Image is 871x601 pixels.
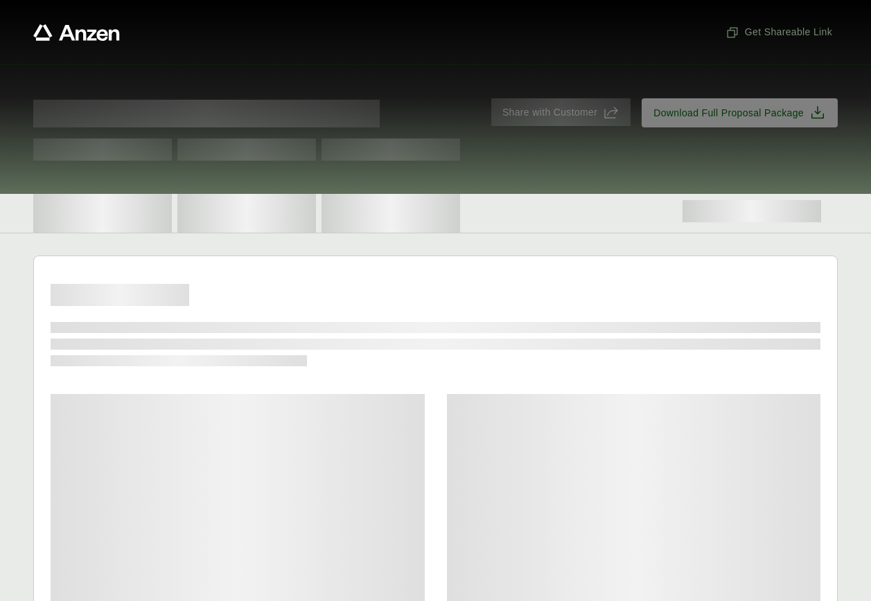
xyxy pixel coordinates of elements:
[33,100,380,127] span: Proposal for
[33,138,172,161] span: Test
[33,24,120,41] a: Anzen website
[322,138,460,161] span: Test
[177,138,316,161] span: Test
[725,25,832,39] span: Get Shareable Link
[502,105,597,120] span: Share with Customer
[720,19,838,45] button: Get Shareable Link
